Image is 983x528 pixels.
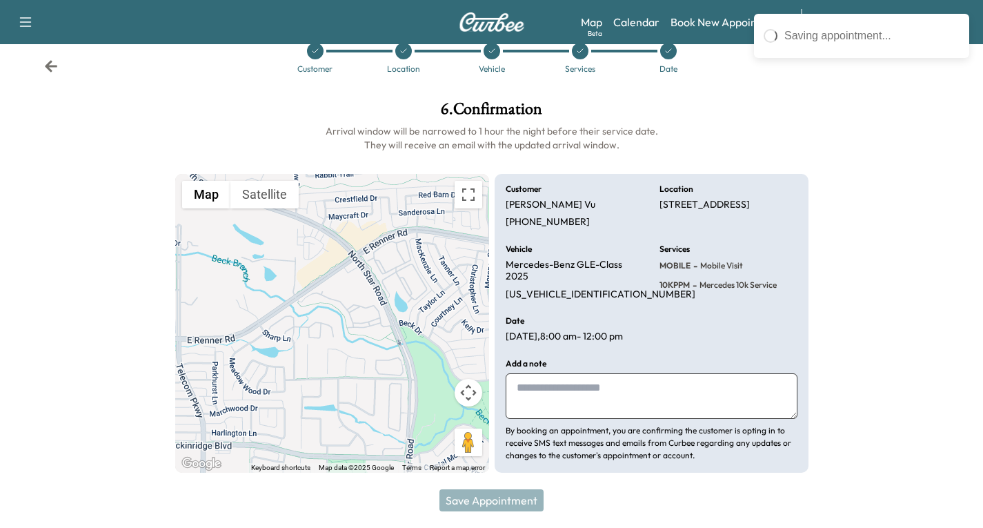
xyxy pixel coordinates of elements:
[179,455,224,473] img: Google
[659,245,690,253] h6: Services
[402,464,421,471] a: Terms (opens in new tab)
[784,28,960,44] div: Saving appointment...
[175,101,808,124] h1: 6 . Confirmation
[565,65,595,73] div: Services
[506,424,797,462] p: By booking an appointment, you are confirming the customer is opting in to receive SMS text messa...
[459,12,525,32] img: Curbee Logo
[251,463,310,473] button: Keyboard shortcuts
[581,14,602,30] a: MapBeta
[297,65,332,73] div: Customer
[455,429,482,456] button: Drag Pegman onto the map to open Street View
[613,14,659,30] a: Calendar
[659,65,677,73] div: Date
[697,260,743,271] span: Mobile Visit
[659,280,690,291] span: 10KPPM
[506,289,695,301] p: [US_VEHICLE_IDENTIFICATION_NUMBER]
[430,464,485,471] a: Report a map error
[455,181,482,208] button: Toggle fullscreen view
[691,259,697,273] span: -
[506,185,542,193] h6: Customer
[697,280,777,291] span: Mercedes 10k Service
[455,379,482,407] button: Map camera controls
[506,259,644,283] p: Mercedes-Benz GLE-Class 2025
[690,278,697,292] span: -
[506,317,524,325] h6: Date
[506,360,546,368] h6: Add a note
[506,245,532,253] h6: Vehicle
[182,181,230,208] button: Show street map
[659,199,750,211] p: [STREET_ADDRESS]
[671,14,787,30] a: Book New Appointment
[179,455,224,473] a: Open this area in Google Maps (opens a new window)
[387,65,420,73] div: Location
[506,216,590,228] p: [PHONE_NUMBER]
[506,199,595,211] p: [PERSON_NAME] Vu
[588,28,602,39] div: Beta
[659,260,691,271] span: MOBILE
[44,59,58,73] div: Back
[659,185,693,193] h6: Location
[230,181,299,208] button: Show satellite imagery
[175,124,808,152] h6: Arrival window will be narrowed to 1 hour the night before their service date. They will receive ...
[319,464,394,471] span: Map data ©2025 Google
[506,331,623,343] p: [DATE] , 8:00 am - 12:00 pm
[479,65,505,73] div: Vehicle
